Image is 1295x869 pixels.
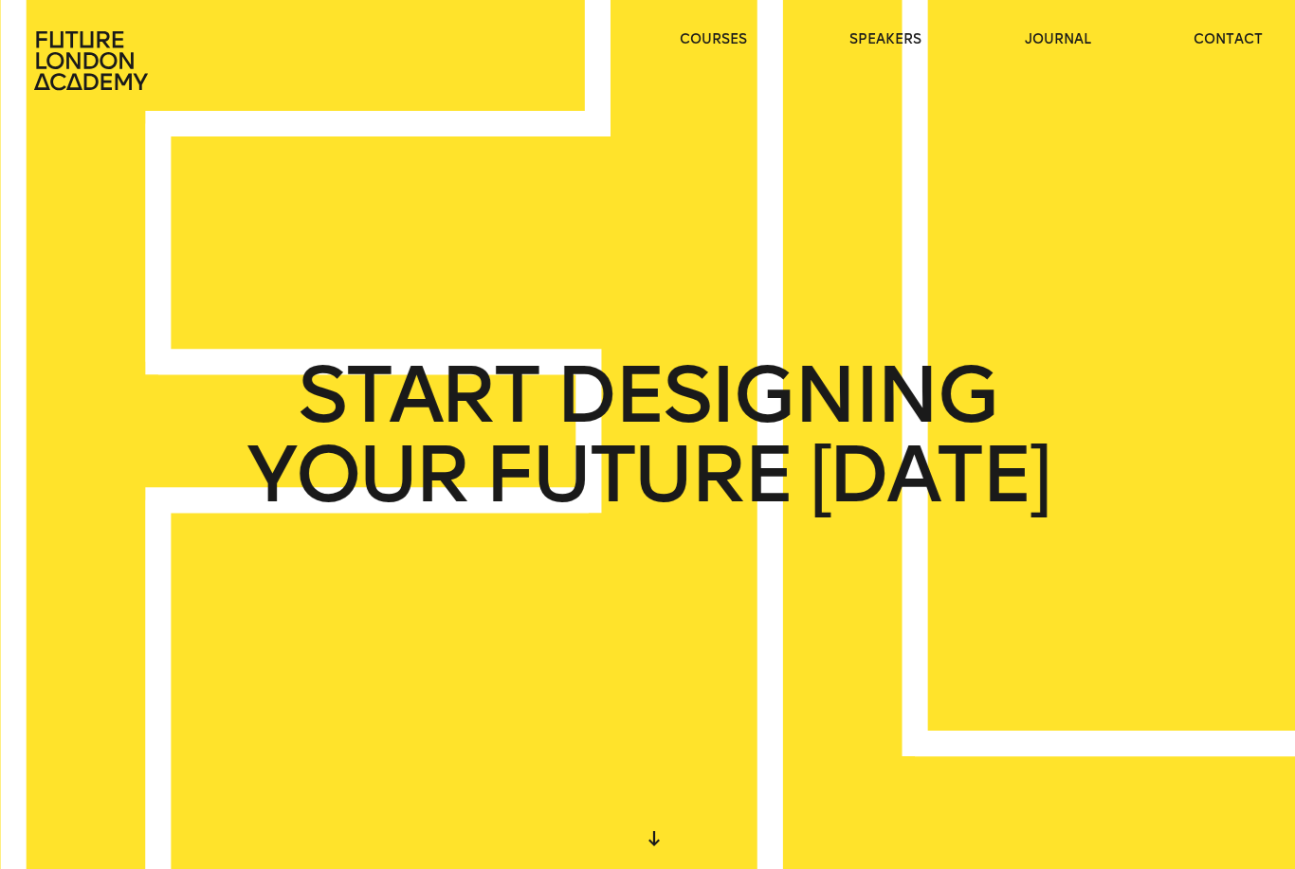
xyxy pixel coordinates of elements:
[556,355,997,435] span: DESIGNING
[246,435,467,515] span: YOUR
[484,435,793,515] span: FUTURE
[298,355,538,435] span: START
[849,30,921,49] a: speakers
[1025,30,1091,49] a: journal
[680,30,747,49] a: courses
[1194,30,1263,49] a: contact
[810,435,1049,515] span: [DATE]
